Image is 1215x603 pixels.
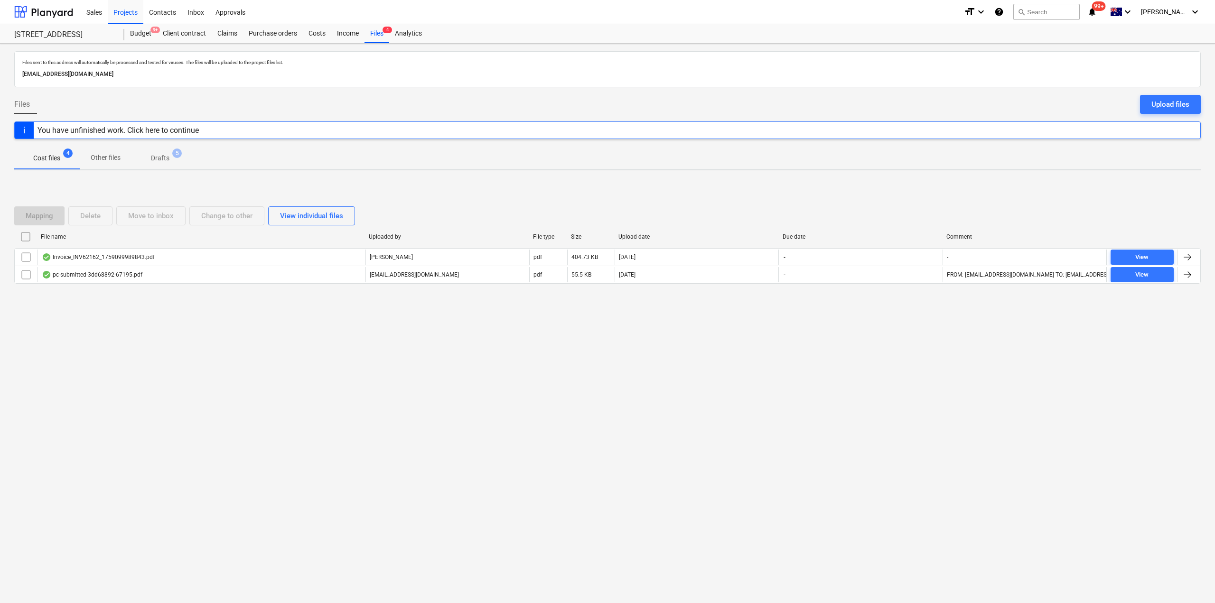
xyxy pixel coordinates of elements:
[1151,98,1189,111] div: Upload files
[370,253,413,261] p: [PERSON_NAME]
[1135,252,1149,263] div: View
[63,148,73,158] span: 4
[618,233,775,240] div: Upload date
[268,206,355,225] button: View individual files
[533,233,563,240] div: File type
[42,271,142,278] div: pc-submitted-3dd68892-67195.pdf
[946,233,1103,240] div: Comment
[41,233,361,240] div: File name
[619,254,636,260] div: [DATE]
[1092,1,1106,11] span: 99+
[42,253,51,261] div: OCR finished
[22,59,1193,65] p: Files sent to this address will automatically be processed and tested for viruses. The files will...
[331,24,364,43] a: Income
[1111,267,1174,282] button: View
[619,271,636,278] div: [DATE]
[91,153,121,163] p: Other files
[303,24,331,43] a: Costs
[364,24,389,43] div: Files
[783,253,786,261] span: -
[370,271,459,279] p: [EMAIL_ADDRESS][DOMAIN_NAME]
[1135,269,1149,280] div: View
[243,24,303,43] a: Purchase orders
[22,69,1193,79] p: [EMAIL_ADDRESS][DOMAIN_NAME]
[964,6,975,18] i: format_size
[783,233,939,240] div: Due date
[124,24,157,43] div: Budget
[212,24,243,43] a: Claims
[783,271,786,279] span: -
[571,233,611,240] div: Size
[14,99,30,110] span: Files
[1018,8,1025,16] span: search
[280,210,343,222] div: View individual files
[157,24,212,43] a: Client contract
[14,30,113,40] div: [STREET_ADDRESS]
[124,24,157,43] a: Budget9+
[571,271,591,278] div: 55.5 KB
[1087,6,1097,18] i: notifications
[42,271,51,278] div: OCR finished
[389,24,428,43] a: Analytics
[37,126,199,135] div: You have unfinished work. Click here to continue
[150,27,160,33] span: 9+
[151,153,169,163] p: Drafts
[533,254,542,260] div: pdf
[33,153,60,163] p: Cost files
[571,254,598,260] div: 404.73 KB
[172,148,182,158] span: 5
[994,6,1004,18] i: Knowledge base
[369,233,525,240] div: Uploaded by
[947,254,948,260] div: -
[1141,8,1188,16] span: [PERSON_NAME]
[383,27,392,33] span: 4
[975,6,987,18] i: keyboard_arrow_down
[1140,95,1201,114] button: Upload files
[1111,250,1174,265] button: View
[42,253,155,261] div: Invoice_INV62162_1759099989843.pdf
[533,271,542,278] div: pdf
[1168,557,1215,603] iframe: Chat Widget
[1013,4,1080,20] button: Search
[1189,6,1201,18] i: keyboard_arrow_down
[1122,6,1133,18] i: keyboard_arrow_down
[364,24,389,43] a: Files4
